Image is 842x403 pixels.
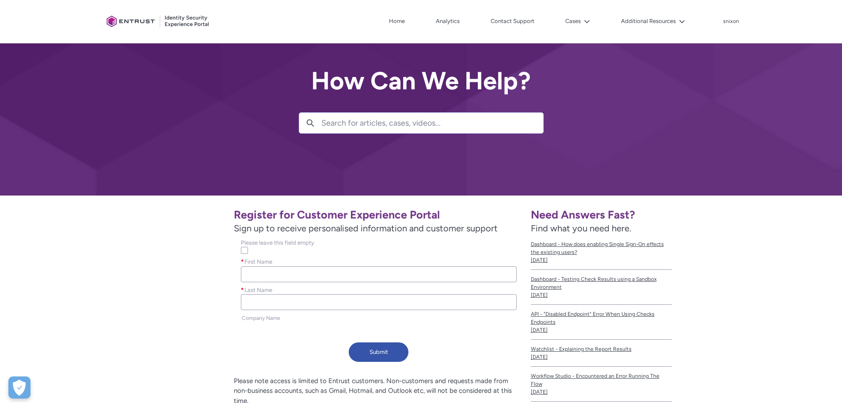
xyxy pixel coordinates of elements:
[531,292,548,298] lightning-formatted-date-time: [DATE]
[801,362,842,403] iframe: Qualified Messenger
[349,342,408,362] button: Submit
[234,222,523,235] span: Sign up to receive personalised information and customer support
[531,208,672,222] h1: Need Answers Fast?
[531,327,548,333] lightning-formatted-date-time: [DATE]
[531,372,672,388] span: Workflow Studio - Encountered an Error Running The Flow
[531,367,672,402] a: Workflow Studio - Encountered an Error Running The Flow[DATE]
[387,15,407,28] a: Home
[531,240,672,256] span: Dashboard - How does enabling Single Sign-On effects the existing users?
[299,113,321,133] button: Search
[241,257,244,266] span: required
[321,113,543,133] input: Search for articles, cases, videos...
[531,235,672,270] a: Dashboard - How does enabling Single Sign-On effects the existing users?[DATE]
[241,286,244,295] span: required
[563,15,592,28] button: Cases
[531,340,672,367] a: Watchlist - Explaining the Report Results[DATE]
[531,275,672,291] span: Dashboard - Testing Check Results using a Sandbox Environment
[619,15,687,28] button: Additional Resources
[531,310,672,326] span: API - "Disabled Endpoint" Error When Using Checks Endpoints
[723,16,739,25] button: User Profile snixon
[723,19,739,25] p: snixon
[531,389,548,395] lightning-formatted-date-time: [DATE]
[531,223,631,234] span: Find what you need here.
[531,354,548,360] lightning-formatted-date-time: [DATE]
[434,15,462,28] a: Analytics, opens in new tab
[8,376,30,399] div: Cookie Preferences
[488,15,537,28] a: Contact Support
[531,270,672,305] a: Dashboard - Testing Check Results using a Sandbox Environment[DATE]
[8,376,30,399] button: Open Preferences
[244,258,272,265] span: First Name
[241,239,314,246] span: Please leave this field empty
[299,67,544,95] h2: How Can We Help?
[531,257,548,263] lightning-formatted-date-time: [DATE]
[531,305,672,340] a: API - "Disabled Endpoint" Error When Using Checks Endpoints[DATE]
[531,345,672,353] span: Watchlist - Explaining the Report Results
[244,287,272,293] span: Last Name
[241,266,516,282] input: required
[241,294,516,310] input: required
[242,315,280,321] span: Company Name
[234,208,523,222] h1: Register for Customer Experience Portal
